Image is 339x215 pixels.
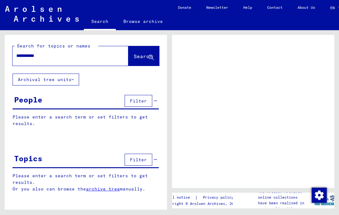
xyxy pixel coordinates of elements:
p: The Arolsen Archives online collections [258,189,314,200]
span: Search [134,53,153,59]
a: archive tree [86,186,120,192]
div: | [164,194,241,201]
span: EN [330,6,337,10]
div: People [14,94,42,105]
a: Legal notice [164,194,195,201]
p: Please enter a search term or set filters to get results. Or you also can browse the manually. [13,173,159,192]
button: Filter [125,95,152,107]
mat-label: Search for topics or names [17,43,90,49]
button: Archival tree units [13,74,79,85]
a: Search [84,14,116,30]
button: Search [128,46,159,66]
p: Please enter a search term or set filters to get results. [13,114,159,127]
img: Arolsen_neg.svg [5,6,79,22]
div: Topics [14,153,42,164]
p: have been realized in partnership with [258,200,314,212]
p: Copyright © Arolsen Archives, 2021 [164,201,241,207]
a: Privacy policy [198,194,241,201]
a: Browse archive [116,14,170,29]
img: Change consent [312,188,327,203]
span: Filter [130,98,147,104]
span: Filter [130,157,147,163]
button: Filter [125,154,152,166]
